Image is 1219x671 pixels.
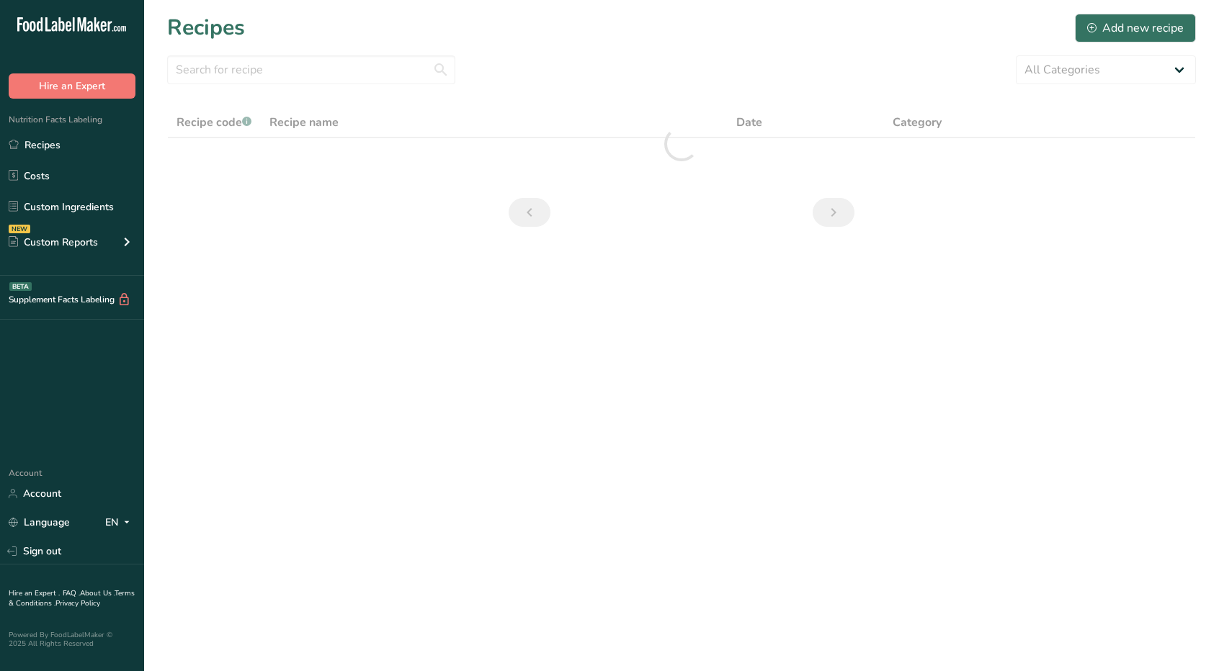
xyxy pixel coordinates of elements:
[9,510,70,535] a: Language
[9,588,135,608] a: Terms & Conditions .
[9,282,32,291] div: BETA
[509,198,550,227] a: Previous page
[105,514,135,531] div: EN
[63,588,80,598] a: FAQ .
[80,588,115,598] a: About Us .
[9,588,60,598] a: Hire an Expert .
[9,73,135,99] button: Hire an Expert
[167,12,245,44] h1: Recipes
[813,198,854,227] a: Next page
[1075,14,1196,42] button: Add new recipe
[55,598,100,608] a: Privacy Policy
[9,225,30,233] div: NEW
[1087,19,1184,37] div: Add new recipe
[167,55,455,84] input: Search for recipe
[9,631,135,648] div: Powered By FoodLabelMaker © 2025 All Rights Reserved
[9,235,98,250] div: Custom Reports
